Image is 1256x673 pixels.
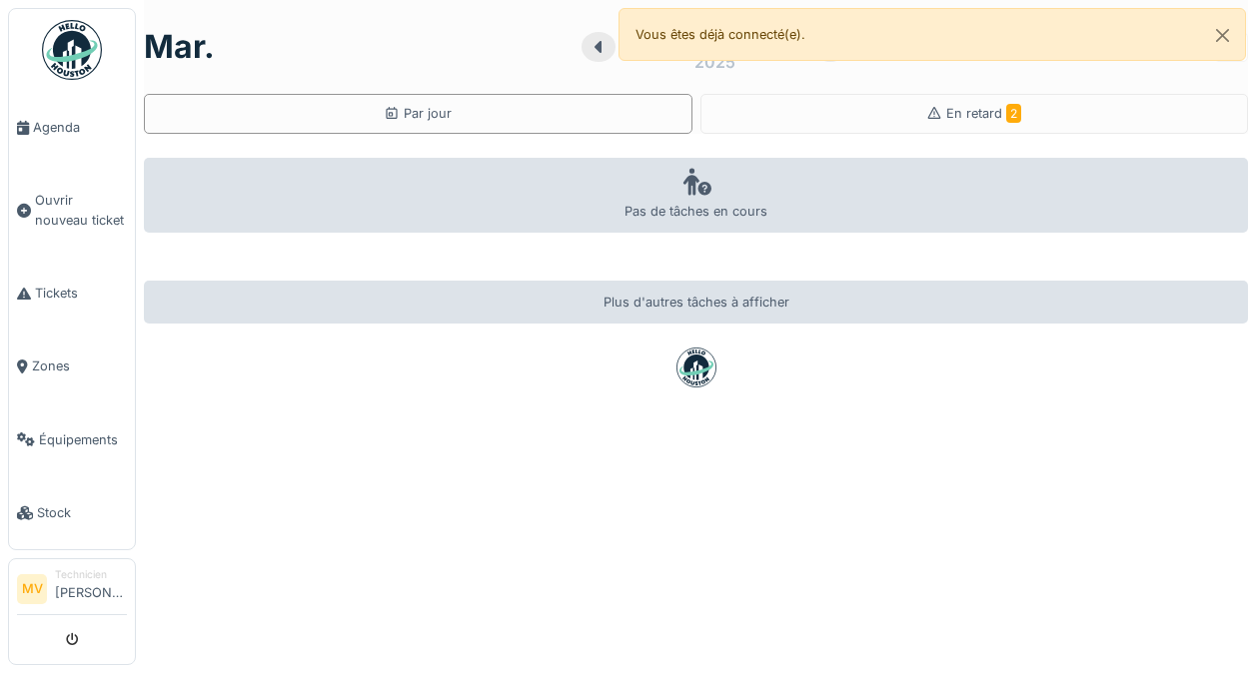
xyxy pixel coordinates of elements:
span: Tickets [35,284,127,303]
div: Par jour [384,104,452,123]
span: Équipements [39,430,127,449]
li: MV [17,574,47,604]
span: Ouvrir nouveau ticket [35,191,127,229]
a: Stock [9,476,135,549]
img: badge-BVDL4wpA.svg [676,347,716,387]
a: Agenda [9,91,135,164]
h1: mar. [144,28,215,66]
div: Plus d'autres tâches à afficher [144,281,1248,324]
a: Zones [9,330,135,402]
div: 2025 [694,50,735,74]
li: [PERSON_NAME] [55,567,127,610]
div: Technicien [55,567,127,582]
a: Équipements [9,403,135,476]
img: Badge_color-CXgf-gQk.svg [42,20,102,80]
span: Zones [32,356,127,375]
div: Pas de tâches en cours [144,158,1248,233]
a: MV Technicien[PERSON_NAME] [17,567,127,615]
a: Tickets [9,257,135,330]
span: Agenda [33,118,127,137]
div: Vous êtes déjà connecté(e). [619,8,1247,61]
span: En retard [946,106,1021,121]
a: Ouvrir nouveau ticket [9,164,135,257]
button: Close [1200,9,1245,62]
span: 2 [1006,104,1021,123]
span: Stock [37,503,127,522]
